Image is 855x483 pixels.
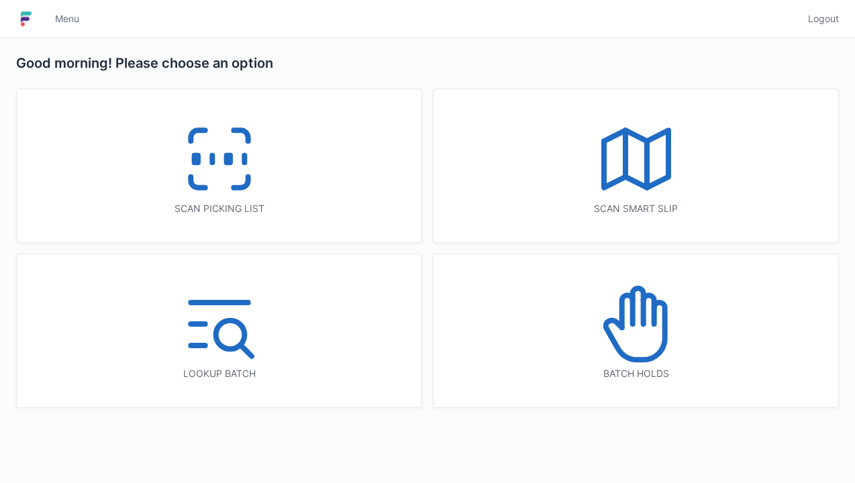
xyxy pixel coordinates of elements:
[16,8,36,30] img: logo-small.jpg
[55,12,79,25] span: Menu
[460,367,811,380] div: Batch holds
[460,202,811,215] div: Scan smart slip
[433,254,839,408] a: Batch holds
[44,202,395,215] div: Scan picking list
[800,7,839,31] a: Logout
[16,54,839,72] h2: Good morning! Please choose an option
[16,89,422,243] a: Scan picking list
[44,367,395,380] div: Lookup batch
[808,12,839,25] span: Logout
[433,89,839,243] a: Scan smart slip
[16,254,422,408] a: Lookup batch
[47,7,87,31] a: Menu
